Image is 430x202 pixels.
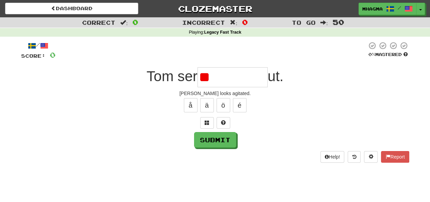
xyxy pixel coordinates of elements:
button: Submit [194,132,236,148]
a: Dashboard [5,3,138,14]
span: : [320,20,328,25]
div: / [21,41,55,50]
span: 0 [242,18,248,26]
button: ä [200,98,214,112]
span: ut. [268,68,284,84]
button: Help! [320,151,345,163]
button: é [233,98,246,112]
span: To go [292,19,316,26]
span: Correct [82,19,115,26]
button: ö [217,98,230,112]
span: / [398,5,401,10]
a: Clozemaster [148,3,282,15]
span: : [120,20,128,25]
div: Mastered [367,52,409,58]
button: å [184,98,197,112]
span: Incorrect [182,19,225,26]
button: Round history (alt+y) [348,151,361,163]
div: [PERSON_NAME] looks agitated. [21,90,409,97]
span: 0 [50,51,55,59]
strong: Legacy Fast Track [204,30,241,35]
span: Score: [21,53,46,59]
button: Report [381,151,409,163]
button: Switch sentence to multiple choice alt+p [200,117,214,129]
span: : [230,20,237,25]
a: mhagma / [359,3,416,15]
span: 0 % [368,52,375,57]
span: mhagma [362,6,383,12]
span: Tom ser [146,68,197,84]
button: Single letter hint - you only get 1 per sentence and score half the points! alt+h [217,117,230,129]
span: 50 [333,18,344,26]
span: 0 [132,18,138,26]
